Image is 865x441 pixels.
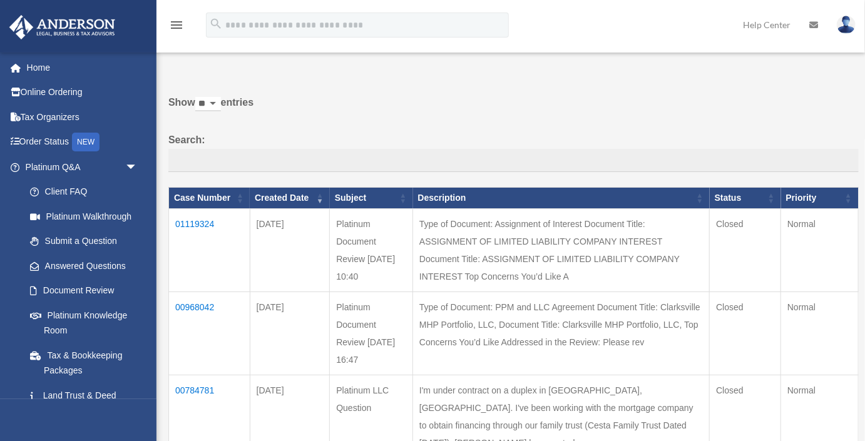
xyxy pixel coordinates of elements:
a: Land Trust & Deed Forum [18,383,150,423]
th: Description: activate to sort column ascending [413,188,710,209]
a: Platinum Walkthrough [18,204,150,229]
td: Platinum Document Review [DATE] 16:47 [330,292,413,375]
label: Show entries [168,94,859,124]
td: [DATE] [250,209,330,292]
i: search [209,17,223,31]
a: Platinum Knowledge Room [18,303,150,343]
img: User Pic [837,16,856,34]
a: Document Review [18,278,150,303]
a: Client FAQ [18,180,150,205]
td: 01119324 [169,209,250,292]
a: Home [9,55,156,80]
td: Normal [781,292,859,375]
th: Priority: activate to sort column ascending [781,188,859,209]
a: Order StatusNEW [9,129,156,155]
td: Closed [710,209,781,292]
label: Search: [168,131,859,173]
td: [DATE] [250,292,330,375]
td: Closed [710,292,781,375]
a: Online Ordering [9,80,156,105]
td: Platinum Document Review [DATE] 10:40 [330,209,413,292]
th: Case Number: activate to sort column ascending [169,188,250,209]
td: Type of Document: Assignment of Interest Document Title: ASSIGNMENT OF LIMITED LIABILITY COMPANY ... [413,209,710,292]
th: Created Date: activate to sort column ascending [250,188,330,209]
i: menu [169,18,184,33]
td: Type of Document: PPM and LLC Agreement Document Title: Clarksville MHP Portfolio, LLC, Document ... [413,292,710,375]
td: Normal [781,209,859,292]
a: Platinum Q&Aarrow_drop_down [9,155,150,180]
div: NEW [72,133,100,151]
span: arrow_drop_down [125,155,150,180]
th: Status: activate to sort column ascending [710,188,781,209]
a: menu [169,22,184,33]
img: Anderson Advisors Platinum Portal [6,15,119,39]
a: Answered Questions [18,253,144,278]
a: Tax Organizers [9,104,156,129]
a: Submit a Question [18,229,150,254]
th: Subject: activate to sort column ascending [330,188,413,209]
input: Search: [168,149,859,173]
select: Showentries [195,97,221,111]
td: 00968042 [169,292,250,375]
a: Tax & Bookkeeping Packages [18,343,150,383]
